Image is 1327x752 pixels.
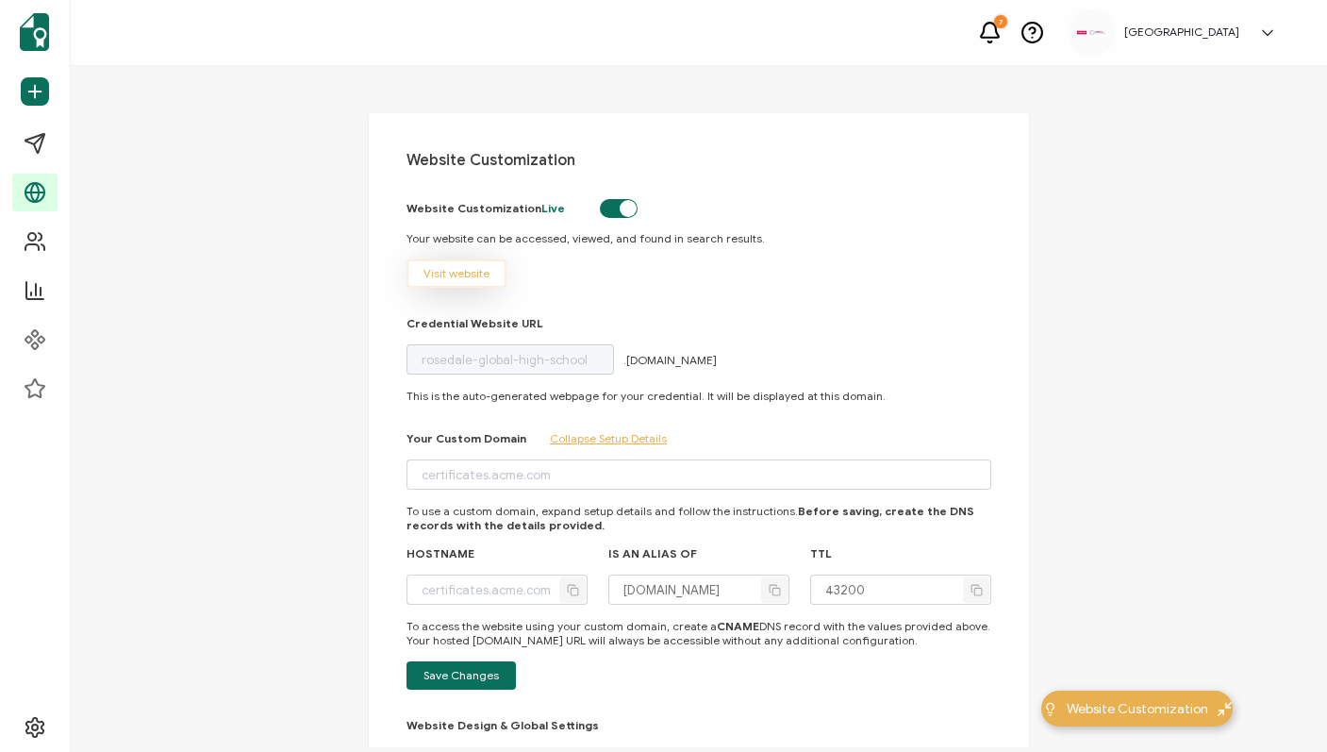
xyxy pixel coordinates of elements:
[550,431,667,445] a: Collapse Setup Details
[406,504,974,532] b: Before saving, create the DNS records with the details provided.
[1124,25,1239,39] h5: [GEOGRAPHIC_DATA]
[406,431,526,445] h2: Your Custom Domain
[406,201,586,215] h2: Website Customization
[406,344,614,375] input: acme
[608,575,789,605] input: xyz.verified.cv
[406,661,516,690] button: Save Changes
[406,546,474,560] h2: HOSTNAME
[623,353,717,367] span: .[DOMAIN_NAME]
[1004,539,1327,752] iframe: Chat Widget
[810,546,832,560] h2: TTL
[541,201,565,215] span: Live
[406,718,599,732] h2: Website Design & Global Settings
[406,504,991,532] p: To use a custom domain, expand setup details and follow the instructions.
[1077,30,1105,35] img: 534be6bd-3ab8-4108-9ccc-40d3e97e413d.png
[406,460,991,490] input: certificates.acme.com
[406,575,588,605] input: certificates.acme.com
[406,151,991,170] h1: Website Customization
[423,268,489,279] span: Visit website
[406,316,543,330] h2: Credential Website URL
[20,13,49,51] img: sertifier-logomark-colored.svg
[994,15,1007,28] div: 7
[423,670,499,681] span: Save Changes
[406,619,991,647] div: To access the website using your custom domain, create a DNS record with the values provided abov...
[406,259,506,288] button: Visit website
[608,546,697,560] h2: IS AN ALIAS OF
[406,231,991,245] p: Your website can be accessed, viewed, and found in search results.
[406,389,991,403] p: This is the auto-generated webpage for your credential. It will be displayed at this domain.
[717,619,759,633] strong: CNAME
